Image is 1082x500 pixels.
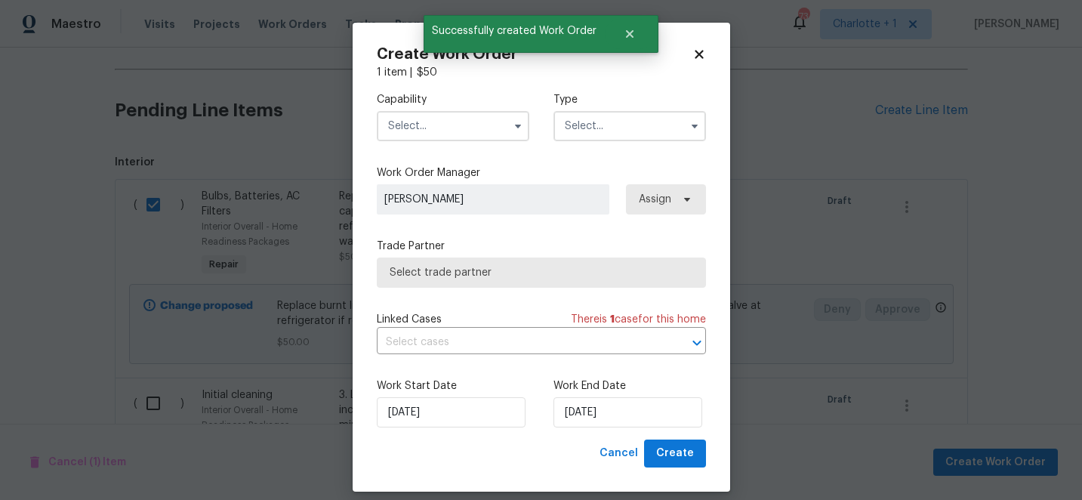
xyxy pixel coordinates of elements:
input: M/D/YYYY [377,397,526,427]
label: Work Order Manager [377,165,706,181]
span: [PERSON_NAME] [384,192,602,207]
span: $ 50 [417,67,437,78]
span: Create [656,444,694,463]
span: Assign [639,192,671,207]
label: Work Start Date [377,378,529,394]
span: Successfully created Work Order [424,15,605,47]
button: Create [644,440,706,468]
span: 1 [610,314,615,325]
input: Select... [377,111,529,141]
button: Cancel [593,440,644,468]
label: Capability [377,92,529,107]
span: Select trade partner [390,265,693,280]
button: Open [686,332,707,353]
label: Type [553,92,706,107]
input: M/D/YYYY [553,397,702,427]
input: Select... [553,111,706,141]
span: There is case for this home [571,312,706,327]
button: Close [605,19,655,49]
div: 1 item | [377,65,706,80]
label: Trade Partner [377,239,706,254]
span: Linked Cases [377,312,442,327]
label: Work End Date [553,378,706,394]
button: Show options [509,117,527,135]
span: Cancel [600,444,638,463]
button: Show options [686,117,704,135]
h2: Create Work Order [377,47,692,62]
input: Select cases [377,331,664,354]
